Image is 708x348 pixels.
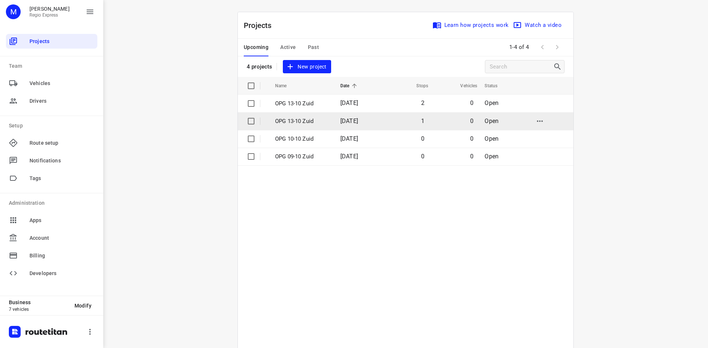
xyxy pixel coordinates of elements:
button: New project [283,60,331,74]
span: Status [485,81,507,90]
p: Projects [244,20,278,31]
span: 0 [470,153,473,160]
span: Stops [407,81,428,90]
p: OPG 10-10 Zuid [275,135,329,143]
span: Active [280,43,296,52]
span: Upcoming [244,43,268,52]
p: 7 vehicles [9,307,69,312]
p: OPG 13-10 Zuid [275,117,329,126]
p: OPG 13-10 Zuid [275,99,329,108]
span: Drivers [29,97,94,105]
span: Billing [29,252,94,260]
span: Apps [29,217,94,224]
div: Billing [6,248,97,263]
div: Search [553,62,564,71]
div: Notifications [6,153,97,168]
span: [DATE] [340,153,358,160]
span: 0 [470,135,473,142]
div: Vehicles [6,76,97,91]
span: Tags [29,175,94,182]
div: Tags [6,171,97,186]
input: Search projects [490,61,553,73]
span: Developers [29,270,94,277]
span: 0 [421,153,424,160]
span: Previous Page [535,40,550,55]
p: Business [9,299,69,305]
span: 2 [421,99,424,106]
div: Account [6,231,97,245]
p: Regio Express [29,13,70,18]
span: Account [29,234,94,242]
span: Open [485,153,499,160]
div: Drivers [6,94,97,108]
p: Team [9,62,97,70]
span: [DATE] [340,117,358,124]
span: Next Page [550,40,565,55]
span: Notifications [29,157,94,165]
span: Open [485,135,499,142]
span: 0 [470,99,473,106]
span: New project [287,62,326,71]
div: Projects [6,34,97,49]
span: Open [485,99,499,106]
span: Projects [29,38,94,45]
p: OPG 09-10 Zuid [275,152,329,161]
div: M [6,4,21,19]
span: Vehicles [29,80,94,87]
span: 0 [470,117,473,124]
p: Setup [9,122,97,130]
span: 0 [421,135,424,142]
p: Administration [9,199,97,207]
span: [DATE] [340,135,358,142]
span: Past [308,43,319,52]
div: Route setup [6,136,97,150]
span: Date [340,81,359,90]
span: 1-4 of 4 [506,39,532,55]
p: 4 projects [247,63,272,70]
div: Developers [6,266,97,281]
p: Max Bisseling [29,6,70,12]
span: [DATE] [340,99,358,106]
span: Route setup [29,139,94,147]
span: Open [485,117,499,124]
div: Apps [6,213,97,228]
span: Name [275,81,296,90]
span: 1 [421,117,424,124]
span: Vehicles [451,81,477,90]
span: Modify [74,303,91,309]
button: Modify [69,299,97,312]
